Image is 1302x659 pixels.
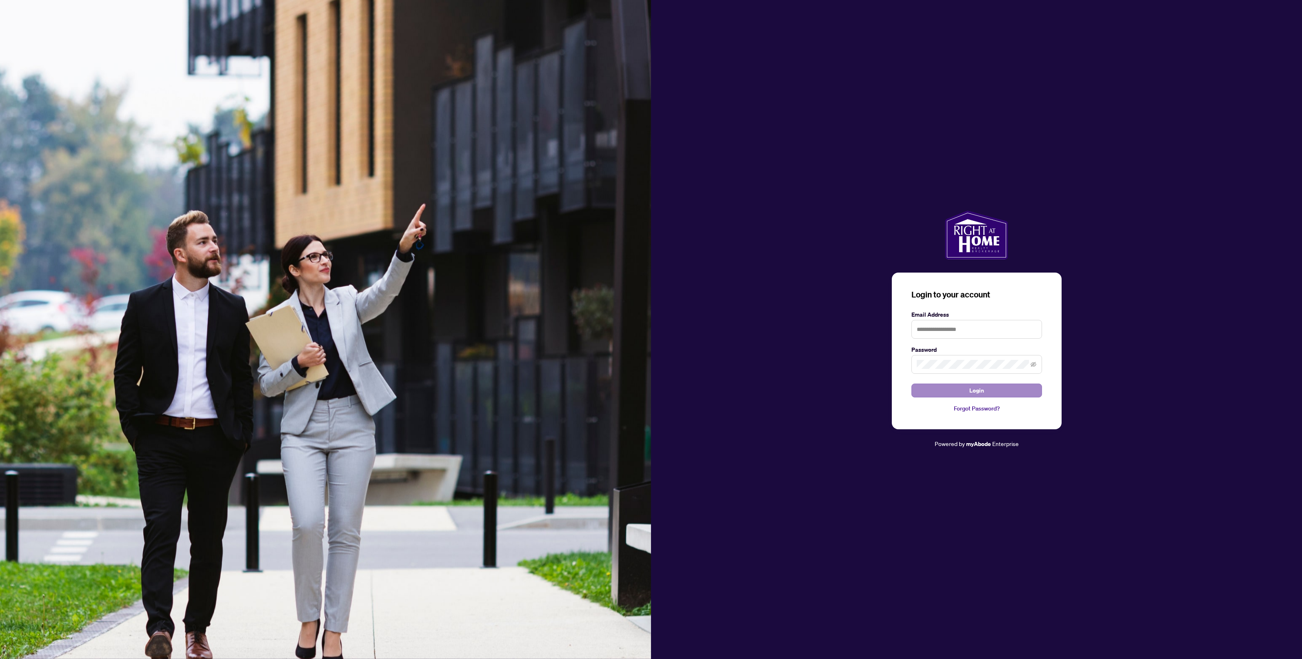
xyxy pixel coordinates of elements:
span: eye-invisible [1031,362,1036,367]
button: Login [911,384,1042,397]
span: Login [969,384,984,397]
a: Forgot Password? [911,404,1042,413]
label: Password [911,345,1042,354]
img: ma-logo [945,211,1008,260]
span: Enterprise [992,440,1019,447]
h3: Login to your account [911,289,1042,300]
label: Email Address [911,310,1042,319]
span: Powered by [935,440,965,447]
a: myAbode [966,439,991,448]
